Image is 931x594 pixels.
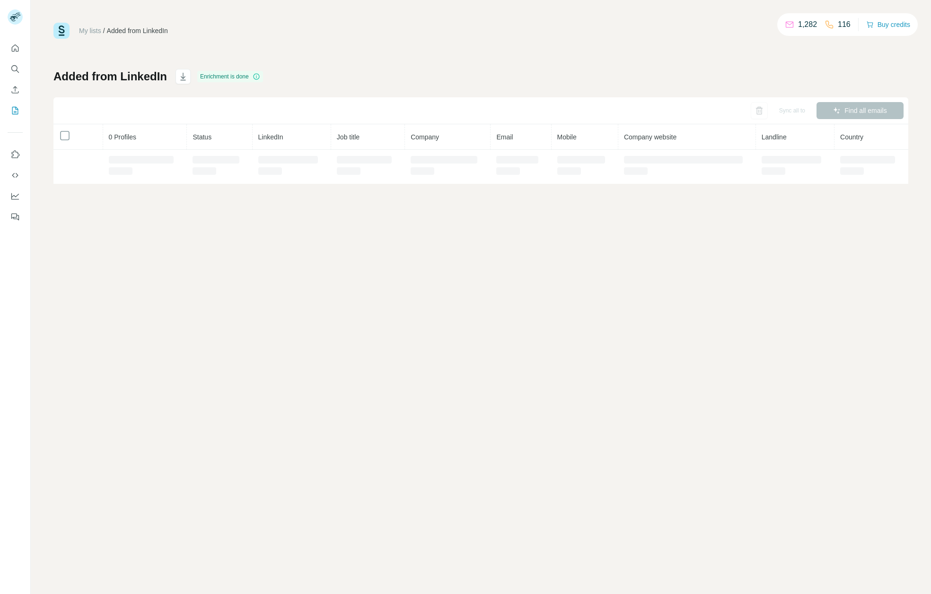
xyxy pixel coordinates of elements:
[8,167,23,184] button: Use Surfe API
[337,133,360,141] span: Job title
[103,26,105,35] li: /
[79,27,101,34] a: My lists
[838,19,851,30] p: 116
[53,69,167,84] h1: Added from LinkedIn
[8,40,23,57] button: Quick start
[258,133,283,141] span: LinkedIn
[197,71,263,82] div: Enrichment is done
[8,60,23,77] button: Search
[798,19,817,30] p: 1,282
[193,133,211,141] span: Status
[8,81,23,98] button: Enrich CSV
[866,18,910,31] button: Buy credits
[624,133,676,141] span: Company website
[411,133,439,141] span: Company
[8,102,23,119] button: My lists
[8,188,23,205] button: Dashboard
[8,208,23,225] button: Feedback
[496,133,513,141] span: Email
[557,133,577,141] span: Mobile
[109,133,136,141] span: 0 Profiles
[107,26,168,35] div: Added from LinkedIn
[840,133,863,141] span: Country
[8,146,23,163] button: Use Surfe on LinkedIn
[762,133,787,141] span: Landline
[53,23,70,39] img: Surfe Logo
